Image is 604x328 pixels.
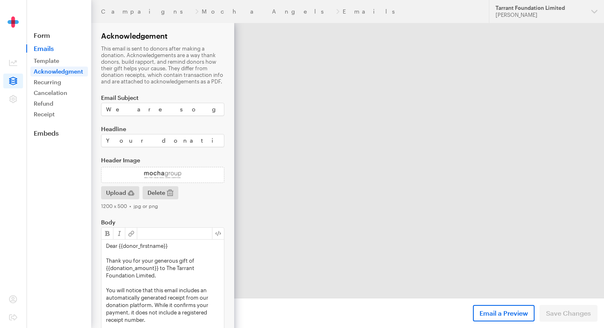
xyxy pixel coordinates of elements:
h2: Acknowledgement [101,31,224,40]
button: Delete [143,186,178,199]
label: Body [101,219,224,226]
a: Receipt [30,109,88,119]
a: Embeds [26,129,91,137]
a: Form [26,31,91,39]
span: Delete [148,188,165,198]
img: Untitled_design_%283%29.png [101,167,224,183]
label: Headline [101,126,224,132]
p: This email is sent to donors after making a donation. Acknowledgements are a way thank donors, bu... [101,45,224,85]
a: Template [30,56,88,66]
div: 1200 x 500 • jpg or png [101,203,224,209]
button: Email a Preview [473,305,535,321]
button: Link [125,228,137,239]
div: Tarrant Foundation Limited [496,5,585,12]
p: Thank you for your generous gift of {{donation_amount}} to The Tarrant Foundation Limited. [106,257,219,279]
p: You will notice that this email includes an automatically generated receipt from our donation pla... [106,286,219,323]
label: Header Image [101,157,224,164]
a: Campaigns [101,8,192,15]
a: Refund [30,99,88,109]
a: Mocha Angels [202,8,333,15]
p: Dear {{donor_firstname}} [106,242,219,249]
a: Cancelation [30,88,88,98]
span: Upload [106,188,126,198]
span: Email a Preview [480,308,528,318]
button: Strong (Cmd + B) [101,228,113,239]
button: Emphasis (Cmd + I) [113,228,125,239]
a: Acknowledgment [30,67,88,76]
a: Recurring [30,77,88,87]
button: View HTML [212,228,224,239]
div: [PERSON_NAME] [496,12,585,18]
button: Upload [101,186,139,199]
span: Emails [26,44,91,53]
label: Email Subject [101,95,224,101]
